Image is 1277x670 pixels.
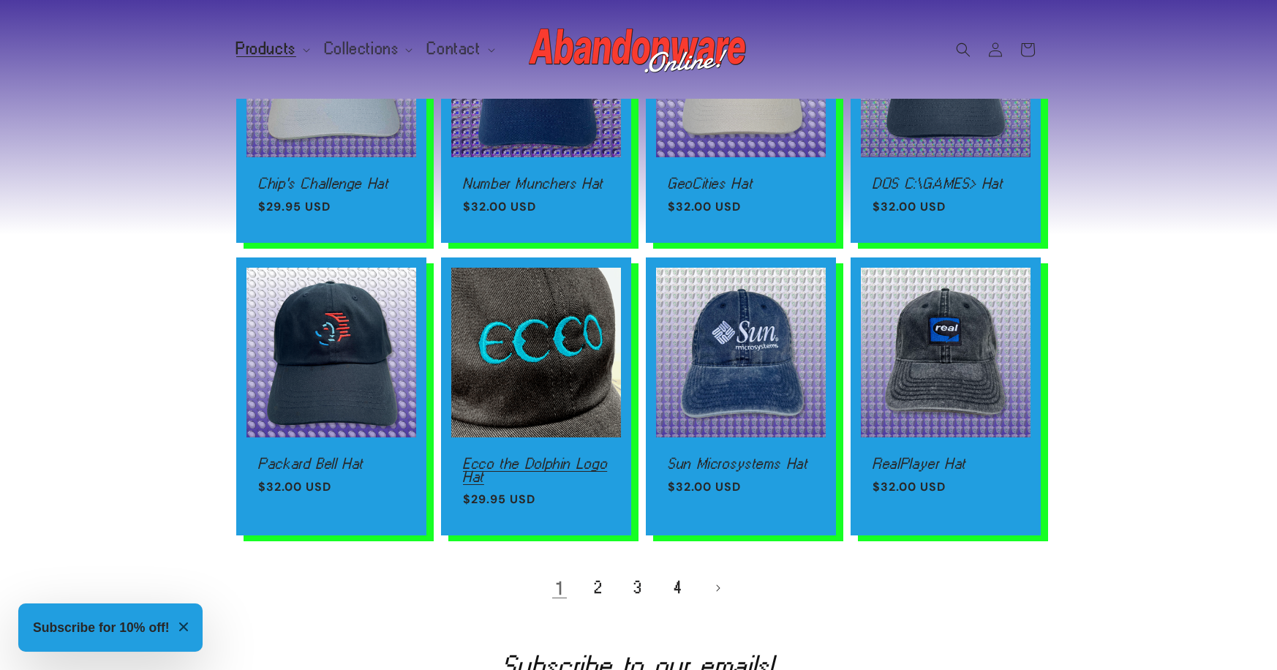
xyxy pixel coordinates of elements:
a: Packard Bell Hat [258,457,404,470]
a: DOS C:\GAMES> Hat [873,177,1019,190]
a: Next page [701,572,734,604]
a: Abandonware [524,15,754,84]
nav: Pagination [236,572,1041,604]
span: Products [236,42,296,56]
summary: Products [227,34,316,64]
a: Page 1 [543,572,576,604]
a: Ecco the Dolphin Logo Hat [463,457,609,483]
summary: Search [947,34,979,66]
a: Page 4 [662,572,694,604]
a: Number Munchers Hat [463,177,609,190]
a: Page 3 [622,572,655,604]
a: Sun Microsystems Hat [668,457,814,470]
a: Page 2 [583,572,615,604]
a: GeoCities Hat [668,177,814,190]
a: RealPlayer Hat [873,457,1019,470]
summary: Contact [418,34,500,64]
span: Collections [325,42,399,56]
summary: Collections [316,34,419,64]
span: Contact [427,42,481,56]
img: Abandonware [529,20,748,79]
a: Chip's Challenge Hat [258,177,404,190]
